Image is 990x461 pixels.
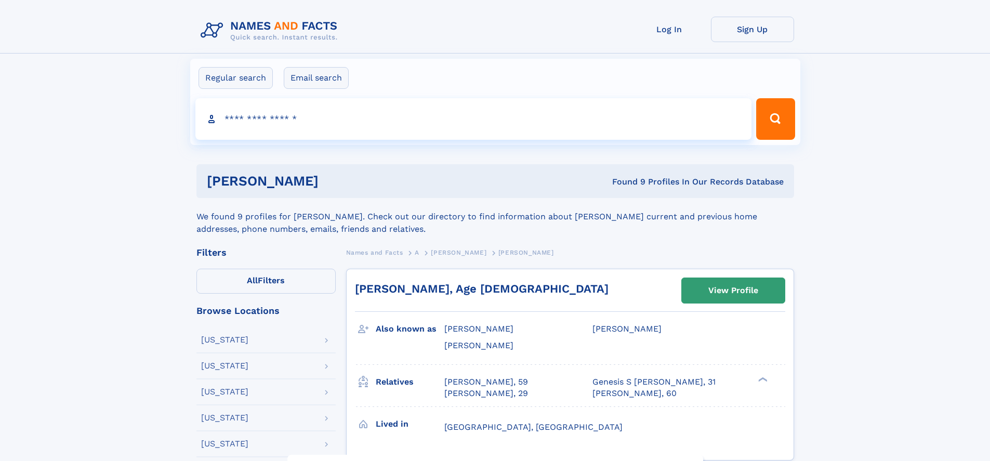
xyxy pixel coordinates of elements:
button: Search Button [756,98,795,140]
span: [PERSON_NAME] [444,340,513,350]
a: [PERSON_NAME], 60 [592,388,677,399]
h3: Also known as [376,320,444,338]
span: A [415,249,419,256]
div: Browse Locations [196,306,336,315]
a: A [415,246,419,259]
div: [US_STATE] [201,362,248,370]
span: [PERSON_NAME] [498,249,554,256]
h3: Lived in [376,415,444,433]
div: Found 9 Profiles In Our Records Database [465,176,784,188]
a: Genesis S [PERSON_NAME], 31 [592,376,716,388]
div: ❯ [756,376,768,383]
label: Email search [284,67,349,89]
span: All [247,275,258,285]
label: Filters [196,269,336,294]
a: [PERSON_NAME], Age [DEMOGRAPHIC_DATA] [355,282,609,295]
h1: [PERSON_NAME] [207,175,466,188]
span: [PERSON_NAME] [444,324,513,334]
div: View Profile [708,279,758,302]
div: [US_STATE] [201,414,248,422]
div: [US_STATE] [201,440,248,448]
h3: Relatives [376,373,444,391]
label: Regular search [199,67,273,89]
a: [PERSON_NAME] [431,246,486,259]
div: [US_STATE] [201,388,248,396]
a: [PERSON_NAME], 59 [444,376,528,388]
a: Names and Facts [346,246,403,259]
a: [PERSON_NAME], 29 [444,388,528,399]
div: Filters [196,248,336,257]
a: Log In [628,17,711,42]
input: search input [195,98,752,140]
img: Logo Names and Facts [196,17,346,45]
div: [US_STATE] [201,336,248,344]
a: View Profile [682,278,785,303]
span: [GEOGRAPHIC_DATA], [GEOGRAPHIC_DATA] [444,422,623,432]
div: We found 9 profiles for [PERSON_NAME]. Check out our directory to find information about [PERSON_... [196,198,794,235]
span: [PERSON_NAME] [592,324,662,334]
span: [PERSON_NAME] [431,249,486,256]
a: Sign Up [711,17,794,42]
